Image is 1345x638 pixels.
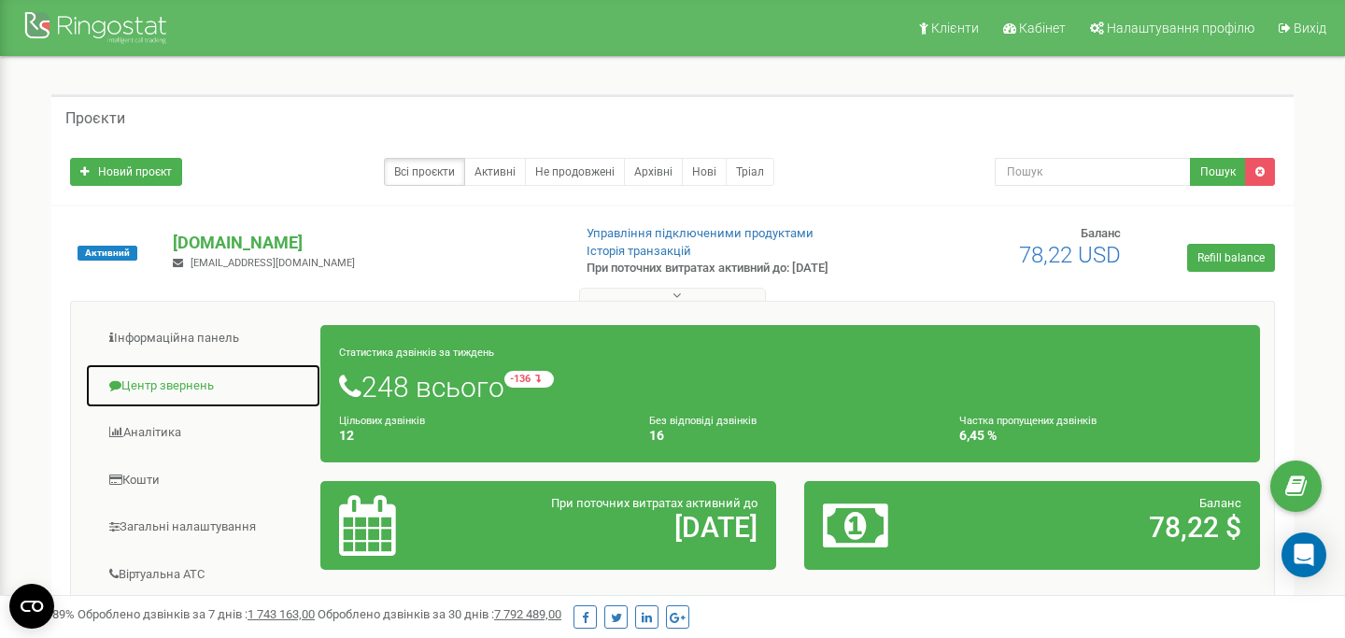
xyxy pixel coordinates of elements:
[1281,532,1326,577] div: Open Intercom Messenger
[488,512,757,543] h2: [DATE]
[9,584,54,629] button: Open CMP widget
[1199,496,1241,510] span: Баланс
[23,7,173,51] img: Ringostat Logo
[995,158,1191,186] input: Пошук
[649,415,757,427] small: Без відповіді дзвінків
[551,496,757,510] span: При поточних витратах активний до
[85,316,321,362] a: Інформаційна панель
[85,458,321,503] a: Кошти
[1294,21,1326,35] span: Вихід
[65,110,125,127] h5: Проєкти
[971,512,1241,543] h2: 78,22 $
[1190,158,1246,186] button: Пошук
[1187,244,1275,272] a: Refill balance
[318,607,561,621] span: Оброблено дзвінків за 30 днів :
[649,429,931,443] h4: 16
[464,158,526,186] a: Активні
[1019,21,1066,35] span: Кабінет
[959,415,1097,427] small: Частка пропущених дзвінків
[70,158,182,186] a: Новий проєкт
[504,371,554,388] small: -136
[85,504,321,550] a: Загальні налаштування
[587,226,814,240] a: Управління підключеними продуктами
[931,21,979,35] span: Клієнти
[85,363,321,409] a: Центр звернень
[494,607,561,621] u: 7 792 489,00
[1107,21,1254,35] span: Налаштування профілю
[587,260,867,277] p: При поточних витратах активний до: [DATE]
[587,244,691,258] a: Історія транзакцій
[339,415,425,427] small: Цільових дзвінків
[525,158,625,186] a: Не продовжені
[1081,226,1121,240] span: Баланс
[384,158,465,186] a: Всі проєкти
[682,158,727,186] a: Нові
[959,429,1241,443] h4: 6,45 %
[85,552,321,598] a: Віртуальна АТС
[173,231,556,255] p: [DOMAIN_NAME]
[339,347,494,359] small: Статистика дзвінків за тиждень
[78,246,137,261] span: Активний
[248,607,315,621] u: 1 743 163,00
[624,158,683,186] a: Архівні
[85,410,321,456] a: Аналiтика
[191,257,355,269] span: [EMAIL_ADDRESS][DOMAIN_NAME]
[339,429,621,443] h4: 12
[78,607,315,621] span: Оброблено дзвінків за 7 днів :
[339,371,1241,403] h1: 248 всього
[726,158,774,186] a: Тріал
[1019,242,1121,268] span: 78,22 USD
